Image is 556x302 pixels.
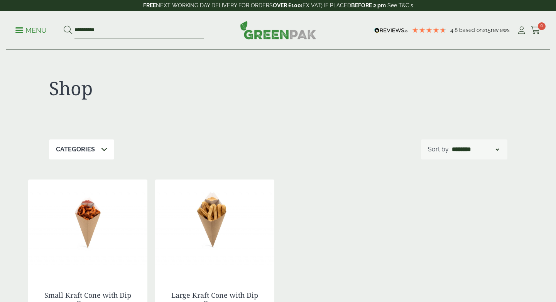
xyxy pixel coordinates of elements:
[531,25,541,36] a: 0
[240,21,316,39] img: GreenPak Supplies
[491,27,510,33] span: reviews
[15,26,47,34] a: Menu
[351,2,386,8] strong: BEFORE 2 pm
[428,145,449,154] p: Sort by
[459,27,483,33] span: Based on
[273,2,301,8] strong: OVER £100
[155,180,274,276] img: Large Kraft Cone With Contents (Churros) Frontal
[412,27,446,34] div: 4.79 Stars
[56,145,95,154] p: Categories
[49,77,278,99] h1: Shop
[517,27,526,34] i: My Account
[28,180,147,276] img: Small Kraft Cone With Contents (Chips) Frontal
[143,2,156,8] strong: FREE
[531,27,541,34] i: Cart
[450,27,459,33] span: 4.8
[374,28,408,33] img: REVIEWS.io
[15,26,47,35] p: Menu
[387,2,413,8] a: See T&C's
[483,27,491,33] span: 215
[538,22,546,30] span: 0
[450,145,500,154] select: Shop order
